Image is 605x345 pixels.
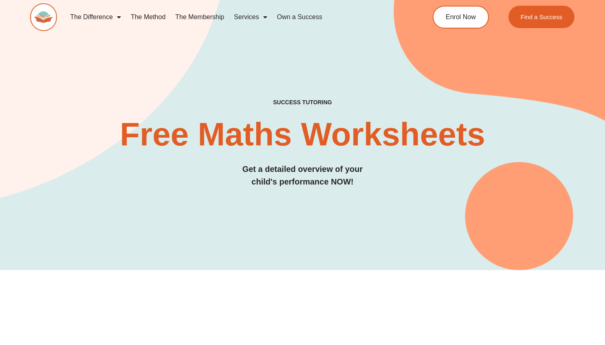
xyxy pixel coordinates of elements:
h2: Free Maths Worksheets​ [30,118,575,151]
h4: SUCCESS TUTORING​ [30,99,575,106]
span: Find a Success [521,14,563,20]
a: The Method [126,8,170,26]
a: Services [229,8,272,26]
a: Find a Success [508,6,575,28]
span: Enrol Now [446,14,476,20]
a: Enrol Now [433,6,489,29]
nav: Menu [65,8,401,26]
a: The Membership [170,8,229,26]
a: The Difference [65,8,126,26]
a: Own a Success [272,8,327,26]
h3: Get a detailed overview of your child's performance NOW! [30,163,575,188]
